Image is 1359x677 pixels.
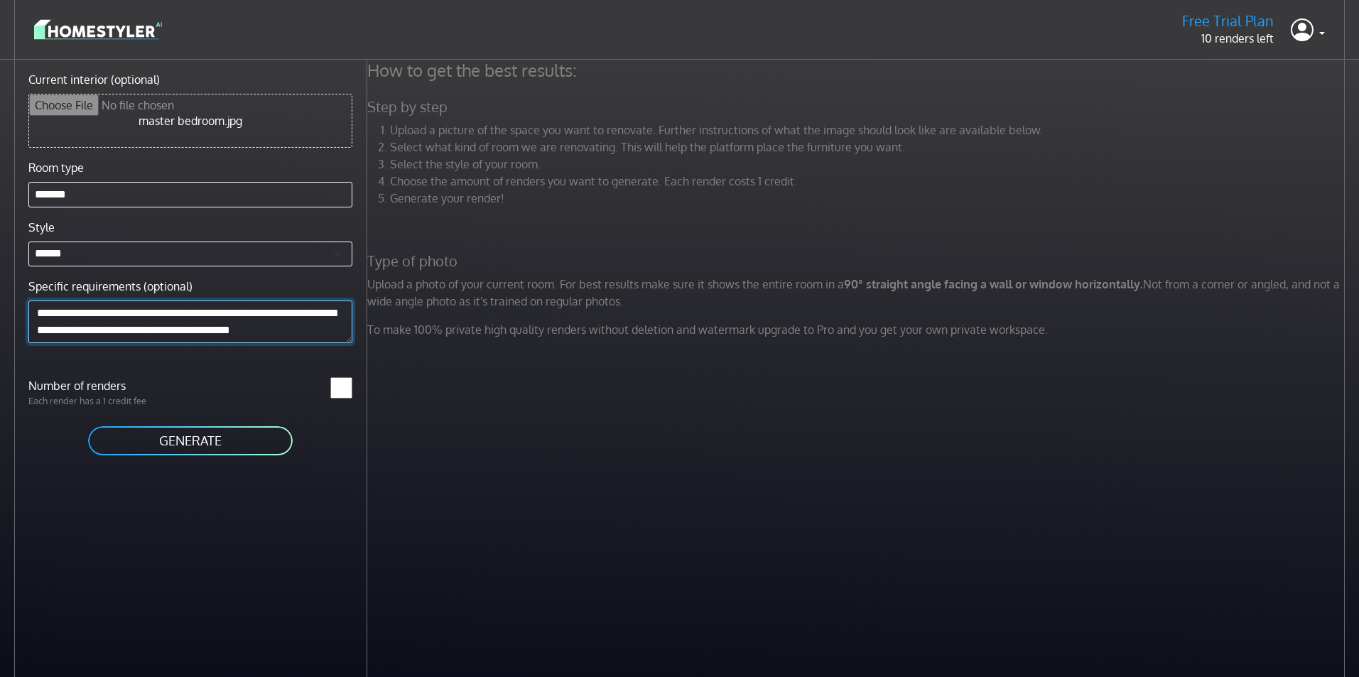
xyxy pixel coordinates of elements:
[34,17,162,42] img: logo-3de290ba35641baa71223ecac5eacb59cb85b4c7fdf211dc9aaecaaee71ea2f8.svg
[844,277,1143,291] strong: 90° straight angle facing a wall or window horizontally.
[359,276,1358,310] p: Upload a photo of your current room. For best results make sure it shows the entire room in a Not...
[28,219,55,236] label: Style
[359,98,1358,116] h5: Step by step
[359,60,1358,81] h4: How to get the best results:
[390,156,1349,173] li: Select the style of your room.
[28,71,160,88] label: Current interior (optional)
[20,394,190,408] p: Each render has a 1 credit fee
[390,173,1349,190] li: Choose the amount of renders you want to generate. Each render costs 1 credit.
[1182,12,1274,30] h5: Free Trial Plan
[359,252,1358,270] h5: Type of photo
[1182,30,1274,47] p: 10 renders left
[390,190,1349,207] li: Generate your render!
[28,159,84,176] label: Room type
[390,139,1349,156] li: Select what kind of room we are renovating. This will help the platform place the furniture you w...
[87,425,294,457] button: GENERATE
[28,278,193,295] label: Specific requirements (optional)
[20,377,190,394] label: Number of renders
[359,321,1358,338] p: To make 100% private high quality renders without deletion and watermark upgrade to Pro and you g...
[390,121,1349,139] li: Upload a picture of the space you want to renovate. Further instructions of what the image should...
